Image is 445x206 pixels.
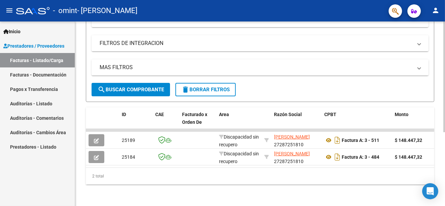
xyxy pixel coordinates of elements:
span: Prestadores / Proveedores [3,42,64,50]
mat-panel-title: MAS FILTROS [100,64,412,71]
span: [PERSON_NAME] [274,134,310,140]
span: CPBT [324,112,336,117]
div: 27287251810 [274,133,319,147]
span: [PERSON_NAME] [274,151,310,156]
div: Open Intercom Messenger [422,183,438,199]
datatable-header-cell: CPBT [322,107,392,137]
span: - omint [53,3,77,18]
span: Buscar Comprobante [98,87,164,93]
mat-panel-title: FILTROS DE INTEGRACION [100,40,412,47]
span: ID [122,112,126,117]
span: - [PERSON_NAME] [77,3,137,18]
span: CAE [155,112,164,117]
mat-expansion-panel-header: FILTROS DE INTEGRACION [92,35,429,51]
mat-icon: menu [5,6,13,14]
datatable-header-cell: Monto [392,107,432,137]
mat-icon: search [98,86,106,94]
i: Descargar documento [333,152,342,162]
strong: $ 148.447,32 [395,138,422,143]
span: 25184 [122,154,135,160]
mat-icon: delete [181,86,189,94]
datatable-header-cell: Razón Social [271,107,322,137]
span: Inicio [3,28,20,35]
datatable-header-cell: ID [119,107,153,137]
div: 27287251810 [274,150,319,164]
datatable-header-cell: Area [216,107,262,137]
span: Discapacidad sin recupero [219,151,259,164]
mat-expansion-panel-header: MAS FILTROS [92,59,429,75]
strong: Factura A: 3 - 484 [342,154,379,160]
button: Buscar Comprobante [92,83,170,96]
datatable-header-cell: Facturado x Orden De [179,107,216,137]
strong: Factura A: 3 - 511 [342,138,379,143]
datatable-header-cell: CAE [153,107,179,137]
span: 25189 [122,138,135,143]
span: Facturado x Orden De [182,112,207,125]
i: Descargar documento [333,135,342,146]
span: Area [219,112,229,117]
span: Borrar Filtros [181,87,230,93]
mat-icon: person [432,6,440,14]
button: Borrar Filtros [175,83,236,96]
span: Discapacidad sin recupero [219,134,259,147]
span: Razón Social [274,112,302,117]
strong: $ 148.447,32 [395,154,422,160]
div: 2 total [86,168,434,185]
span: Monto [395,112,408,117]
